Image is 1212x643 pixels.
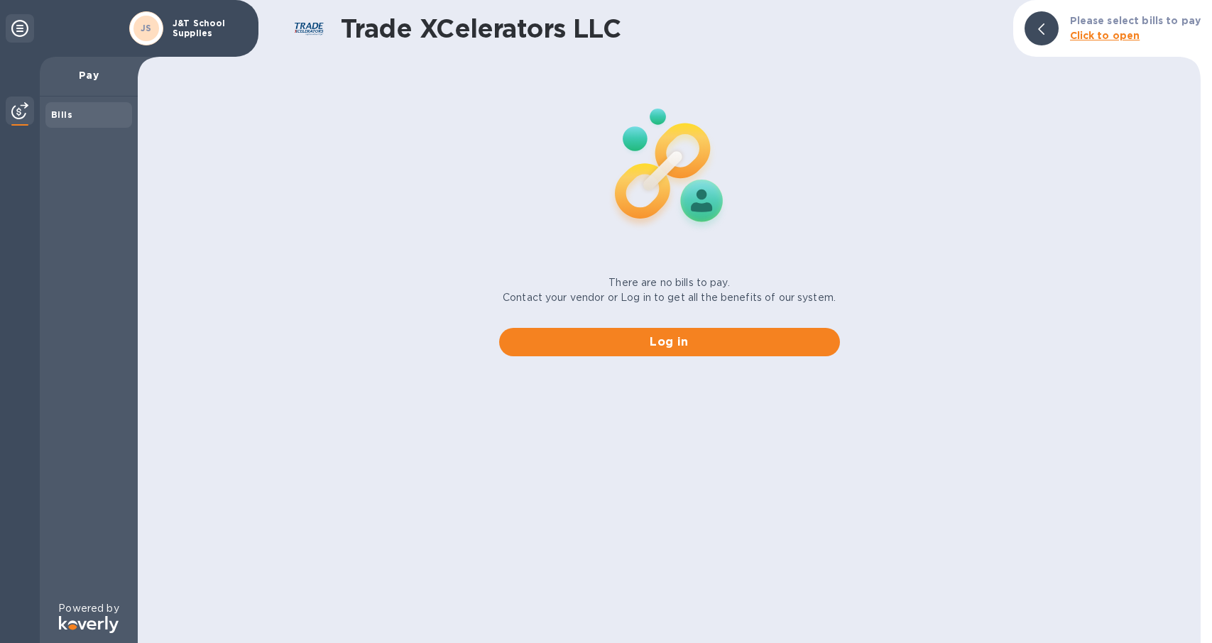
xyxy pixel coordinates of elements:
[51,68,126,82] p: Pay
[341,13,1002,43] h1: Trade XCelerators LLC
[141,23,152,33] b: JS
[1070,15,1201,26] b: Please select bills to pay
[173,18,244,38] p: J&T School Supplies
[1070,30,1140,41] b: Click to open
[59,616,119,633] img: Logo
[58,601,119,616] p: Powered by
[511,334,829,351] span: Log in
[499,328,840,356] button: Log in
[503,275,836,305] p: There are no bills to pay. Contact your vendor or Log in to get all the benefits of our system.
[51,109,72,120] b: Bills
